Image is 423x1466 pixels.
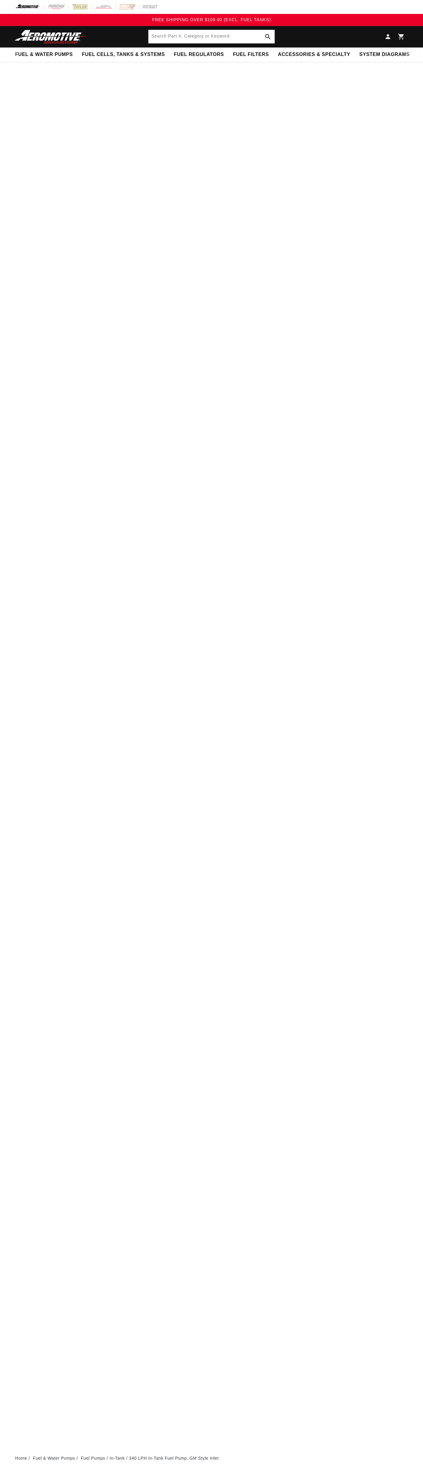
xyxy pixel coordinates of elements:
[15,51,73,58] span: Fuel & Water Pumps
[359,51,409,58] span: System Diagrams
[81,1455,105,1461] a: Fuel Pumps
[169,48,228,62] summary: Fuel Regulators
[148,30,275,43] input: Search Part #, Category or Keyword
[355,48,414,62] summary: System Diagrams
[13,30,89,44] img: Aeromotive
[77,48,169,62] summary: Fuel Cells, Tanks & Systems
[174,51,224,58] span: Fuel Regulators
[15,1455,27,1461] a: Home
[109,1455,129,1461] li: In-Tank
[129,1455,219,1461] li: 340 LPH In-Tank Fuel Pump, GM Style Inlet
[273,48,355,62] summary: Accessories & Specialty
[15,1455,408,1461] nav: breadcrumbs
[82,51,165,58] span: Fuel Cells, Tanks & Systems
[33,1455,75,1461] a: Fuel & Water Pumps
[152,17,271,22] span: FREE SHIPPING OVER $109.00 (EXCL. FUEL TANKS)
[233,51,269,58] span: Fuel Filters
[261,30,275,43] button: Search Part #, Category or Keyword
[11,48,77,62] summary: Fuel & Water Pumps
[228,48,273,62] summary: Fuel Filters
[278,51,350,58] span: Accessories & Specialty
